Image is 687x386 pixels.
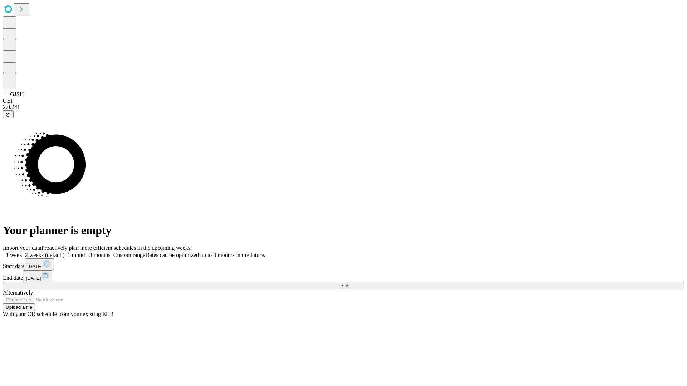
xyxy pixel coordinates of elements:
button: Upload a file [3,303,35,311]
span: With your OR schedule from your existing EHR [3,311,114,317]
button: [DATE] [25,258,54,270]
span: 3 months [89,252,111,258]
button: @ [3,110,14,118]
span: 1 week [6,252,22,258]
span: GJSH [10,91,24,97]
span: 2 weeks (default) [25,252,65,258]
span: Dates can be optimized up to 3 months in the future. [145,252,265,258]
span: Custom range [113,252,145,258]
span: Fetch [337,283,349,288]
span: 1 month [68,252,87,258]
div: Start date [3,258,684,270]
h1: Your planner is empty [3,224,684,237]
span: Import your data [3,245,42,251]
span: [DATE] [28,264,43,269]
div: GEI [3,98,684,104]
span: [DATE] [26,276,41,281]
div: End date [3,270,684,282]
div: 2.0.241 [3,104,684,110]
span: @ [6,112,11,117]
button: Fetch [3,282,684,289]
button: [DATE] [23,270,52,282]
span: Proactively plan more efficient schedules in the upcoming weeks. [42,245,192,251]
span: Alternatively [3,289,33,296]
